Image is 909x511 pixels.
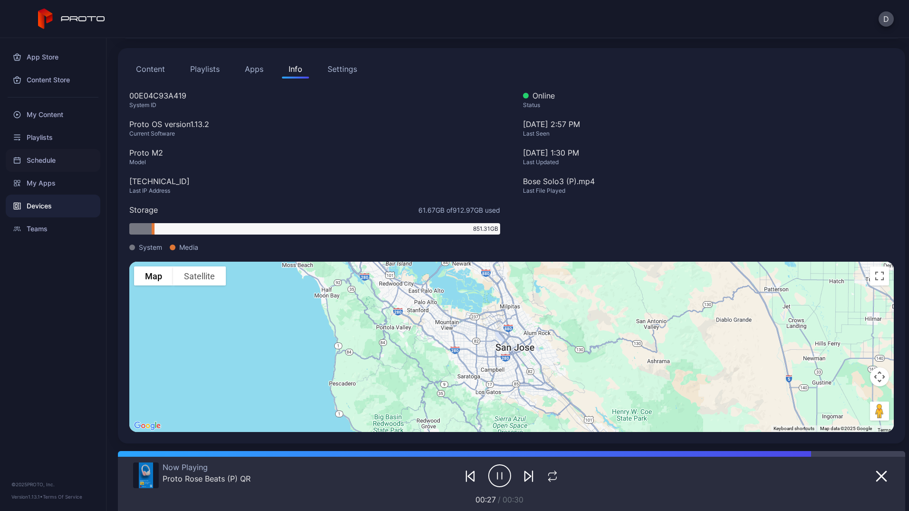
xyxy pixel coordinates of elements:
div: Proto M2 [129,147,500,158]
button: Playlists [184,59,226,79]
button: Apps [238,59,270,79]
div: Last Seen [523,130,894,138]
div: Status [523,101,894,109]
div: Current Software [129,130,500,138]
div: Model [129,158,500,166]
div: Last Updated [523,158,894,166]
div: Bose Solo3 (P).mp4 [523,176,894,187]
div: Proto OS version 1.13.2 [129,118,500,130]
div: © 2025 PROTO, Inc. [11,481,95,488]
button: Map camera controls [870,367,889,386]
button: Drag Pegman onto the map to open Street View [870,402,889,421]
a: Playlists [6,126,100,149]
div: Storage [129,204,158,216]
span: Map data ©2025 Google [820,426,872,431]
a: Devices [6,195,100,217]
div: Settings [328,63,357,75]
button: Info [282,59,309,79]
a: Terms (opens in new tab) [878,427,891,432]
button: Keyboard shortcuts [774,425,814,432]
div: Info [289,63,302,75]
span: 00:30 [503,495,523,504]
a: App Store [6,46,100,69]
div: Now Playing [163,462,251,472]
button: Settings [321,59,364,79]
button: Show satellite imagery [173,266,226,285]
button: Show street map [134,266,173,285]
div: Last File Played [523,187,894,195]
div: Online [523,90,894,101]
a: Teams [6,217,100,240]
span: 851.31 GB [473,225,498,233]
div: Last IP Address [129,187,500,195]
div: System ID [129,101,500,109]
div: Proto Rose Beats (P) QR [163,474,251,483]
span: / [498,495,501,504]
button: D [879,11,894,27]
span: Version 1.13.1 • [11,494,43,500]
a: My Apps [6,172,100,195]
span: Media [179,242,198,252]
div: [DATE] 2:57 PM [523,118,894,147]
button: Toggle fullscreen view [870,266,889,285]
a: Terms Of Service [43,494,82,500]
img: Google [132,420,163,432]
a: Open this area in Google Maps (opens a new window) [132,420,163,432]
div: 00E04C93A419 [129,90,500,101]
span: 61.67 GB of 912.97 GB used [418,205,500,215]
a: Schedule [6,149,100,172]
a: My Content [6,103,100,126]
div: [TECHNICAL_ID] [129,176,500,187]
span: 00:27 [475,495,496,504]
button: Content [129,59,172,79]
a: Content Store [6,69,100,91]
div: [DATE] 1:30 PM [523,147,894,158]
span: System [139,242,162,252]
